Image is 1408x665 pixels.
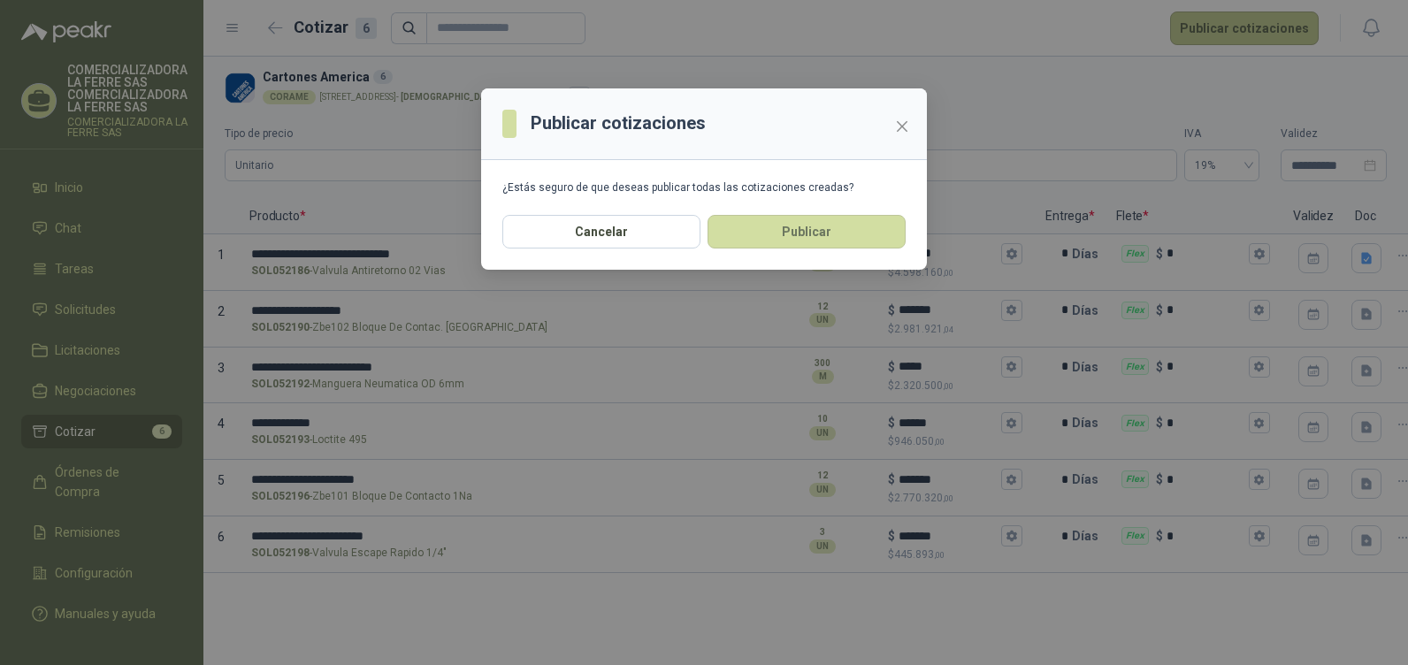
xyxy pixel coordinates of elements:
[895,119,909,134] span: close
[531,110,706,137] h3: Publicar cotizaciones
[502,215,700,248] button: Cancelar
[708,215,906,248] button: Publicar
[502,181,906,194] div: ¿Estás seguro de que deseas publicar todas las cotizaciones creadas?
[888,112,916,141] button: Close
